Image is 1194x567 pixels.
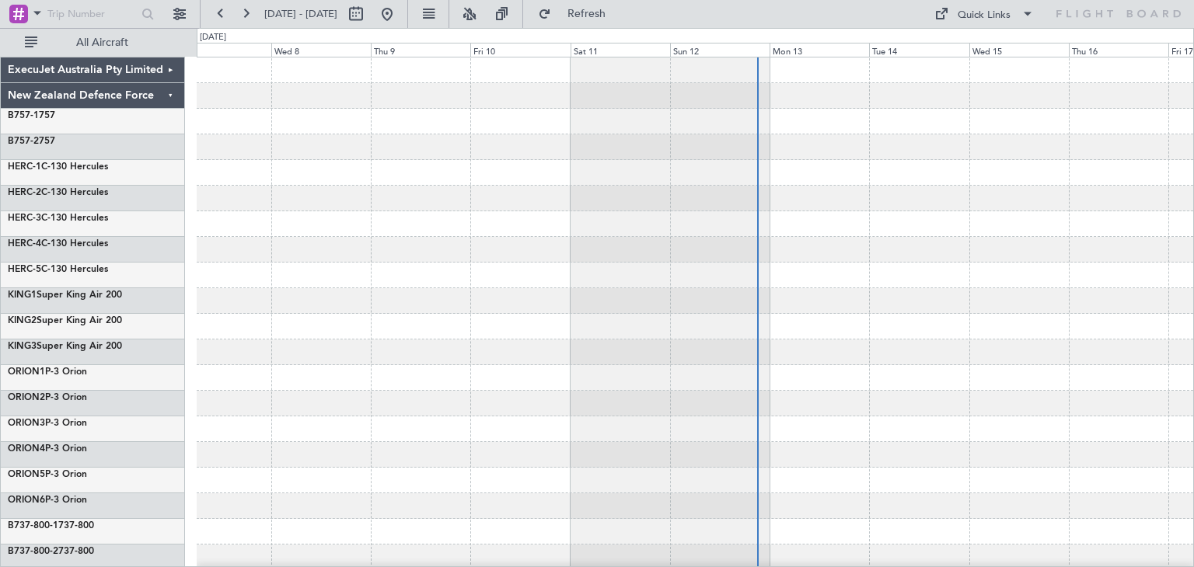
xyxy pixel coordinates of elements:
a: ORION6P-3 Orion [8,496,87,505]
a: HERC-1C-130 Hercules [8,162,108,172]
span: B757-1 [8,111,39,120]
a: HERC-4C-130 Hercules [8,239,108,249]
span: [DATE] - [DATE] [264,7,337,21]
a: ORION5P-3 Orion [8,470,87,479]
span: Refresh [554,9,620,19]
div: Tue 14 [869,43,969,57]
span: B737-800-2 [8,547,58,556]
div: Sun 12 [670,43,770,57]
a: HERC-3C-130 Hercules [8,214,108,223]
span: HERC-1 [8,162,41,172]
span: HERC-4 [8,239,41,249]
span: ORION1 [8,367,45,377]
div: Fri 10 [470,43,570,57]
div: Wed 8 [271,43,371,57]
span: HERC-2 [8,188,41,197]
span: ORION4 [8,444,45,454]
a: B737-800-1737-800 [8,521,94,530]
a: HERC-2C-130 Hercules [8,188,108,197]
a: ORION4P-3 Orion [8,444,87,454]
div: [DATE] [200,31,226,44]
button: Refresh [531,2,624,26]
span: KING3 [8,342,37,351]
a: KING2Super King Air 200 [8,316,122,325]
a: HERC-5C-130 Hercules [8,265,108,274]
span: KING2 [8,316,37,325]
span: KING1 [8,290,37,300]
div: Wed 15 [969,43,1069,57]
a: ORION2P-3 Orion [8,393,87,402]
span: ORION3 [8,419,45,428]
input: Trip Number [47,2,137,26]
a: B757-2757 [8,137,55,146]
span: All Aircraft [40,37,164,48]
span: HERC-5 [8,265,41,274]
a: ORION1P-3 Orion [8,367,87,377]
span: HERC-3 [8,214,41,223]
a: KING1Super King Air 200 [8,290,122,300]
a: KING3Super King Air 200 [8,342,122,351]
div: Mon 13 [770,43,869,57]
button: Quick Links [927,2,1042,26]
div: Tue 7 [172,43,271,57]
a: B737-800-2737-800 [8,547,94,556]
span: ORION2 [8,393,45,402]
div: Thu 9 [371,43,470,57]
span: B737-800-1 [8,521,58,530]
a: B757-1757 [8,111,55,120]
span: ORION5 [8,470,45,479]
div: Quick Links [958,8,1011,23]
span: B757-2 [8,137,39,146]
div: Sat 11 [571,43,670,57]
span: ORION6 [8,496,45,505]
div: Thu 16 [1069,43,1168,57]
button: All Aircraft [17,30,169,55]
a: ORION3P-3 Orion [8,419,87,428]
